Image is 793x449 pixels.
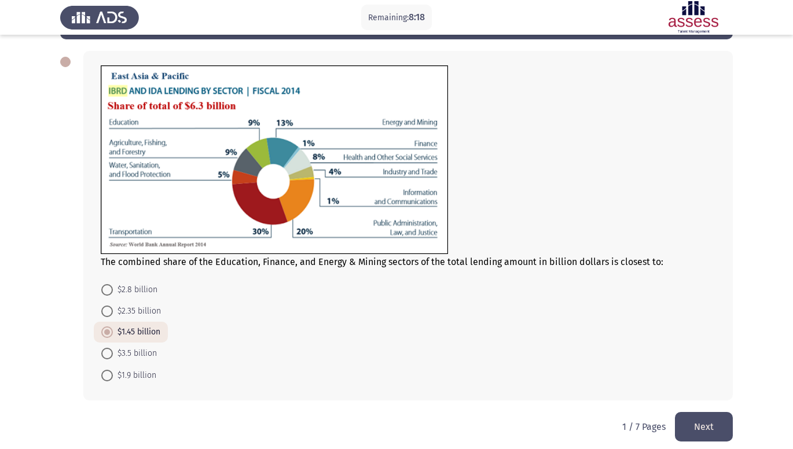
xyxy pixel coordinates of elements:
img: Assessment logo of Assessment En (Focus & 16PD) [654,1,733,34]
button: load next page [675,412,733,441]
p: 1 / 7 Pages [622,421,666,432]
img: Assess Talent Management logo [60,1,139,34]
div: The combined share of the Education, Finance, and Energy & Mining sectors of the total lending am... [101,65,715,267]
p: Remaining: [368,10,425,25]
span: $3.5 billion [113,347,157,360]
span: $2.8 billion [113,283,157,297]
span: $2.35 billion [113,304,161,318]
span: $1.45 billion [113,325,160,339]
span: 8:18 [409,12,425,23]
span: $1.9 billion [113,369,156,382]
img: RU5fUk5DXzYucG5nMTY5MTMxMDI1MzY2MA==.png [101,65,448,254]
